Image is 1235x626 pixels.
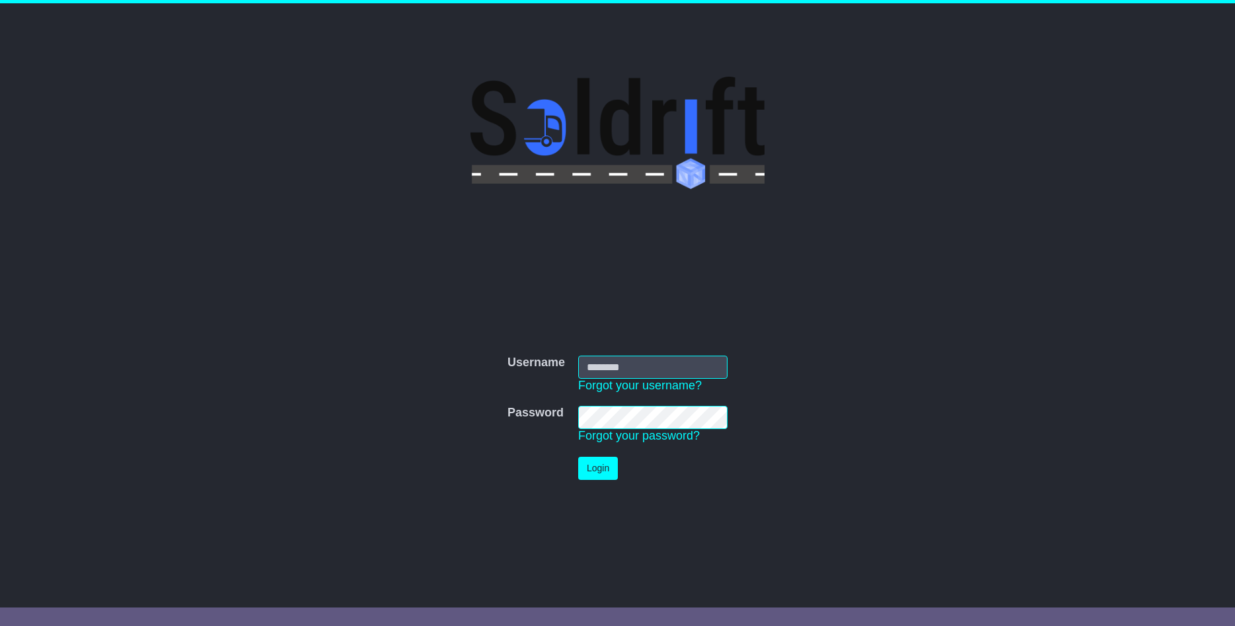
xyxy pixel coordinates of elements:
label: Password [507,406,564,420]
a: Forgot your username? [578,379,702,392]
label: Username [507,356,565,370]
a: Forgot your password? [578,429,700,442]
img: Soldrift Pty Ltd [470,77,765,189]
button: Login [578,457,618,480]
